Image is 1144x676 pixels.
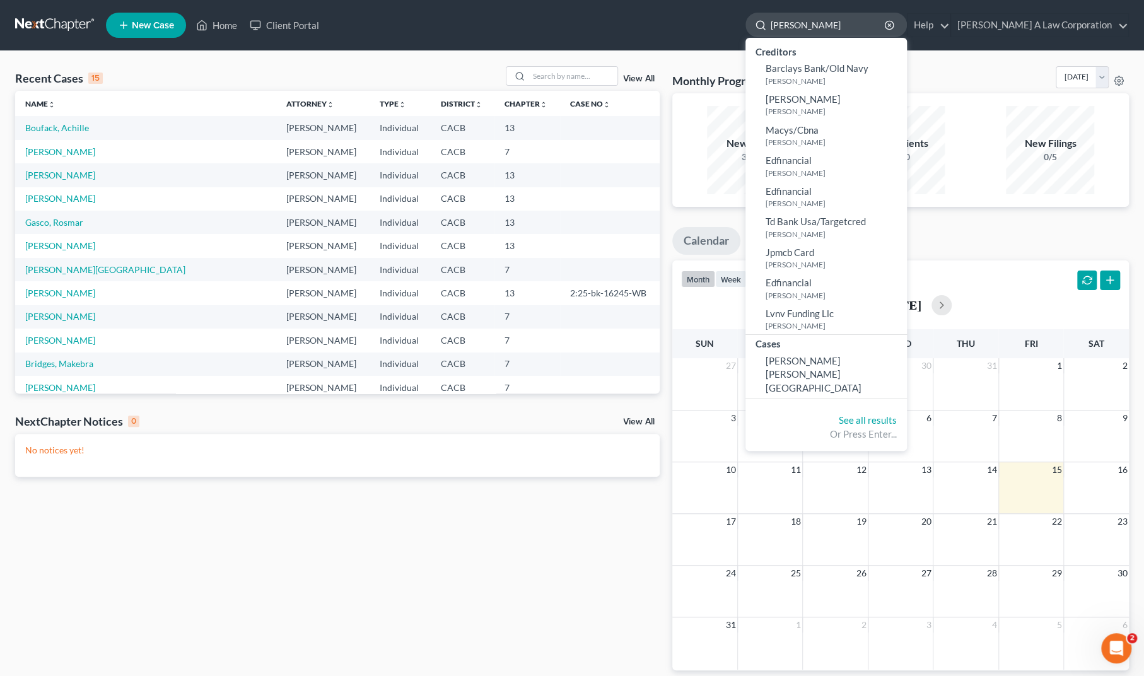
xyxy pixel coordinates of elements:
[25,444,650,457] p: No notices yet!
[1089,338,1104,349] span: Sat
[766,198,904,209] small: [PERSON_NAME]
[766,277,812,288] span: Edfinancial
[745,351,907,398] a: [PERSON_NAME] [PERSON_NAME][GEOGRAPHIC_DATA]
[771,13,886,37] input: Search by name...
[276,211,370,234] td: [PERSON_NAME]
[494,163,559,187] td: 13
[790,566,802,581] span: 25
[132,21,174,30] span: New Case
[25,288,95,298] a: [PERSON_NAME]
[855,462,868,477] span: 12
[766,168,904,178] small: [PERSON_NAME]
[766,76,904,86] small: [PERSON_NAME]
[745,120,907,151] a: Macys/Cbna[PERSON_NAME]
[672,73,762,88] h3: Monthly Progress
[128,416,139,427] div: 0
[766,185,812,197] span: Edfinancial
[1116,462,1129,477] span: 16
[1006,151,1094,163] div: 0/5
[986,514,998,529] span: 21
[745,335,907,351] div: Cases
[766,290,904,301] small: [PERSON_NAME]
[1051,566,1063,581] span: 29
[725,462,737,477] span: 10
[730,411,737,426] span: 3
[370,281,431,305] td: Individual
[494,258,559,281] td: 7
[986,358,998,373] span: 31
[441,99,482,108] a: Districtunfold_more
[370,353,431,376] td: Individual
[431,376,494,399] td: CACB
[603,101,610,108] i: unfold_more
[725,514,737,529] span: 17
[908,14,950,37] a: Help
[745,273,907,304] a: Edfinancial[PERSON_NAME]
[25,122,89,133] a: Boufack, Achille
[370,305,431,329] td: Individual
[991,617,998,632] span: 4
[745,59,907,90] a: Barclays Bank/Old Navy[PERSON_NAME]
[370,234,431,257] td: Individual
[920,514,933,529] span: 20
[276,140,370,163] td: [PERSON_NAME]
[25,335,95,346] a: [PERSON_NAME]
[745,212,907,243] a: Td Bank Usa/Targetcred[PERSON_NAME]
[766,355,861,393] span: [PERSON_NAME] [PERSON_NAME][GEOGRAPHIC_DATA]
[25,193,95,204] a: [PERSON_NAME]
[380,99,406,108] a: Typeunfold_more
[25,170,95,180] a: [PERSON_NAME]
[370,187,431,211] td: Individual
[839,414,897,426] a: See all results
[766,247,814,258] span: Jpmcb Card
[276,187,370,211] td: [PERSON_NAME]
[1127,633,1137,643] span: 2
[672,227,740,255] a: Calendar
[560,281,660,305] td: 2:25-bk-16245-WB
[276,163,370,187] td: [PERSON_NAME]
[1116,514,1129,529] span: 23
[1056,411,1063,426] span: 8
[276,258,370,281] td: [PERSON_NAME]
[494,234,559,257] td: 13
[1121,411,1129,426] span: 9
[370,211,431,234] td: Individual
[48,101,55,108] i: unfold_more
[286,99,334,108] a: Attorneyunfold_more
[370,116,431,139] td: Individual
[745,243,907,274] a: Jpmcb Card[PERSON_NAME]
[570,99,610,108] a: Case Nounfold_more
[745,304,907,335] a: Lvnv Funding Llc[PERSON_NAME]
[431,353,494,376] td: CACB
[540,101,547,108] i: unfold_more
[494,281,559,305] td: 13
[1056,358,1063,373] span: 1
[190,14,243,37] a: Home
[399,101,406,108] i: unfold_more
[957,338,975,349] span: Thu
[707,136,795,151] div: New Leads
[766,216,866,227] span: Td Bank Usa/Targetcred
[1101,633,1131,663] iframe: Intercom live chat
[766,124,819,136] span: Macys/Cbna
[725,358,737,373] span: 27
[431,234,494,257] td: CACB
[431,116,494,139] td: CACB
[920,462,933,477] span: 13
[25,264,185,275] a: [PERSON_NAME][GEOGRAPHIC_DATA]
[431,281,494,305] td: CACB
[276,329,370,352] td: [PERSON_NAME]
[370,163,431,187] td: Individual
[790,462,802,477] span: 11
[1006,136,1094,151] div: New Filings
[766,62,868,74] span: Barclays Bank/Old Navy
[745,182,907,213] a: Edfinancial[PERSON_NAME]
[25,382,95,393] a: [PERSON_NAME]
[991,411,998,426] span: 7
[715,271,747,288] button: week
[855,566,868,581] span: 26
[370,376,431,399] td: Individual
[745,90,907,120] a: [PERSON_NAME][PERSON_NAME]
[986,462,998,477] span: 14
[25,146,95,157] a: [PERSON_NAME]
